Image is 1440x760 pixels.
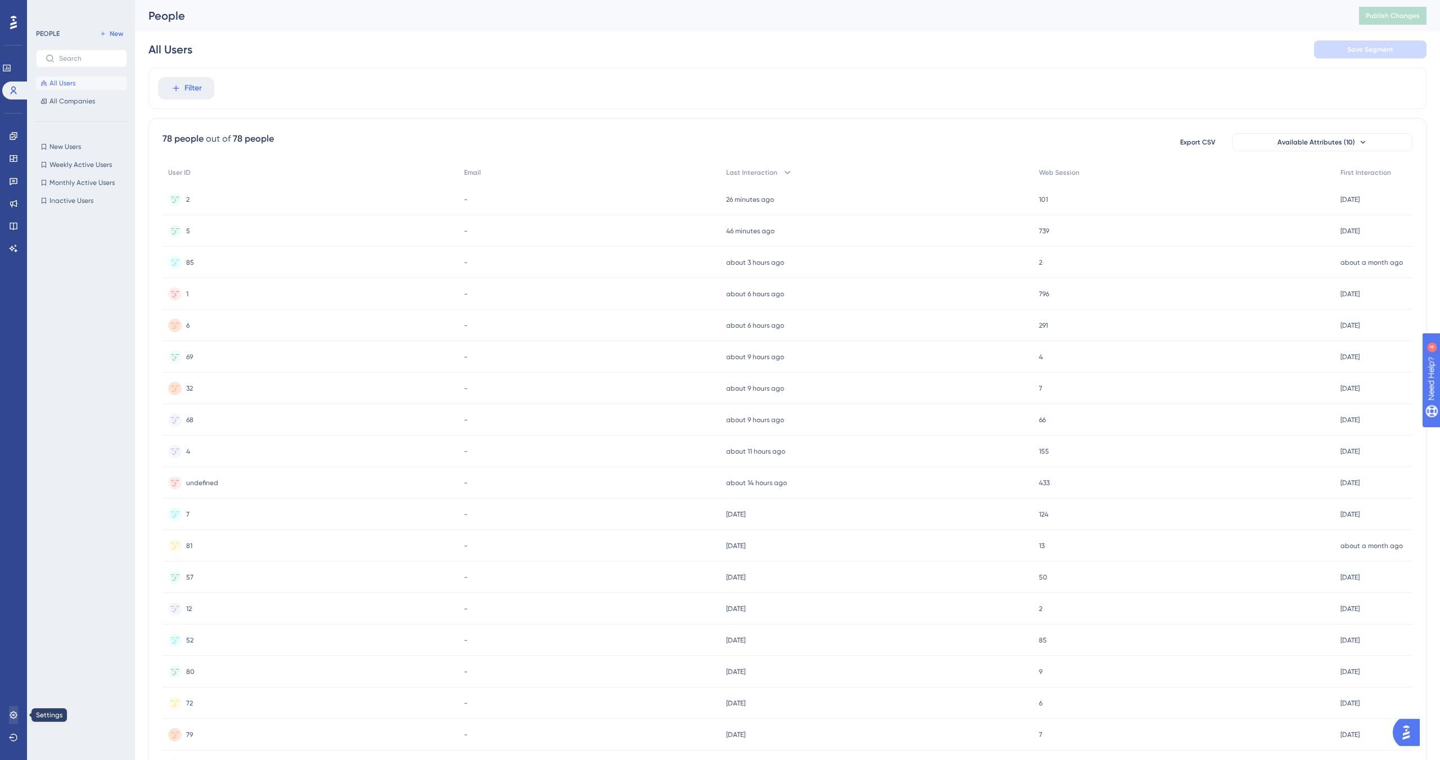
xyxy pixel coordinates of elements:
span: 32 [186,384,193,393]
span: 68 [186,415,193,424]
time: [DATE] [1340,384,1360,392]
time: [DATE] [1340,573,1360,581]
span: 2 [1039,604,1042,613]
button: All Companies [36,94,127,108]
span: 155 [1039,447,1049,456]
time: [DATE] [1340,322,1360,329]
span: Publish Changes [1366,11,1420,20]
button: All Users [36,76,127,90]
span: 101 [1039,195,1048,204]
span: - [464,195,467,204]
time: [DATE] [1340,227,1360,235]
time: 26 minutes ago [726,196,774,203]
time: [DATE] [1340,731,1360,739]
span: User ID [168,168,191,177]
span: - [464,573,467,582]
span: 2 [1039,258,1042,267]
span: 6 [186,321,190,330]
div: All Users [148,42,192,57]
span: - [464,510,467,519]
span: Filter [184,82,202,95]
span: Web Session [1039,168,1079,177]
span: - [464,258,467,267]
div: People [148,8,1331,24]
span: - [464,447,467,456]
button: Weekly Active Users [36,158,127,171]
span: Inactive Users [49,196,93,205]
button: New [96,27,127,40]
button: Filter [158,77,214,99]
span: 7 [1039,384,1042,393]
span: 796 [1039,289,1049,298]
span: 6 [1039,699,1042,708]
span: First Interaction [1340,168,1391,177]
span: 79 [186,730,193,739]
span: All Companies [49,97,95,106]
time: [DATE] [726,636,745,644]
time: [DATE] [1340,447,1360,455]
span: - [464,415,467,424]
time: [DATE] [726,542,745,550]
span: All Users [49,79,75,88]
time: [DATE] [726,699,745,707]
time: about 9 hours ago [726,416,784,424]
div: PEOPLE [36,29,60,38]
span: Last Interaction [726,168,777,177]
time: [DATE] [1340,353,1360,361]
span: - [464,699,467,708]
span: 12 [186,604,192,613]
span: 1 [186,289,188,298]
time: about 3 hours ago [726,259,784,266]
span: Export CSV [1180,138,1216,147]
span: Email [464,168,481,177]
span: 50 [1039,573,1047,582]
div: 78 people [233,132,274,146]
time: [DATE] [726,605,745,613]
span: - [464,667,467,676]
time: [DATE] [1340,636,1360,644]
time: [DATE] [1340,290,1360,298]
span: 80 [186,667,195,676]
div: 4 [78,6,82,15]
span: 66 [1039,415,1046,424]
input: Search [59,55,118,62]
span: 433 [1039,478,1050,487]
span: 57 [186,573,193,582]
span: 2 [186,195,190,204]
span: 7 [186,510,190,519]
span: 85 [1039,636,1047,645]
span: - [464,227,467,236]
time: about 9 hours ago [726,353,784,361]
span: Monthly Active Users [49,178,115,187]
time: [DATE] [1340,510,1360,518]
span: 739 [1039,227,1049,236]
span: 85 [186,258,194,267]
time: about 9 hours ago [726,384,784,392]
span: 5 [186,227,190,236]
iframe: UserGuiding AI Assistant Launcher [1393,716,1426,749]
span: Save Segment [1347,45,1393,54]
span: New [110,29,123,38]
button: Publish Changes [1359,7,1426,25]
span: undefined [186,478,218,487]
span: - [464,321,467,330]
span: 81 [186,541,192,550]
button: Inactive Users [36,194,127,207]
time: about 11 hours ago [726,447,785,455]
span: - [464,478,467,487]
span: - [464,636,467,645]
time: [DATE] [1340,668,1360,676]
span: - [464,352,467,361]
span: 7 [1039,730,1042,739]
span: 72 [186,699,193,708]
span: - [464,289,467,298]
span: 124 [1039,510,1048,519]
button: New Users [36,140,127,153]
span: 52 [186,636,193,645]
time: [DATE] [1340,605,1360,613]
span: 9 [1039,667,1042,676]
div: 78 people [163,132,204,146]
span: - [464,730,467,739]
span: 13 [1039,541,1045,550]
